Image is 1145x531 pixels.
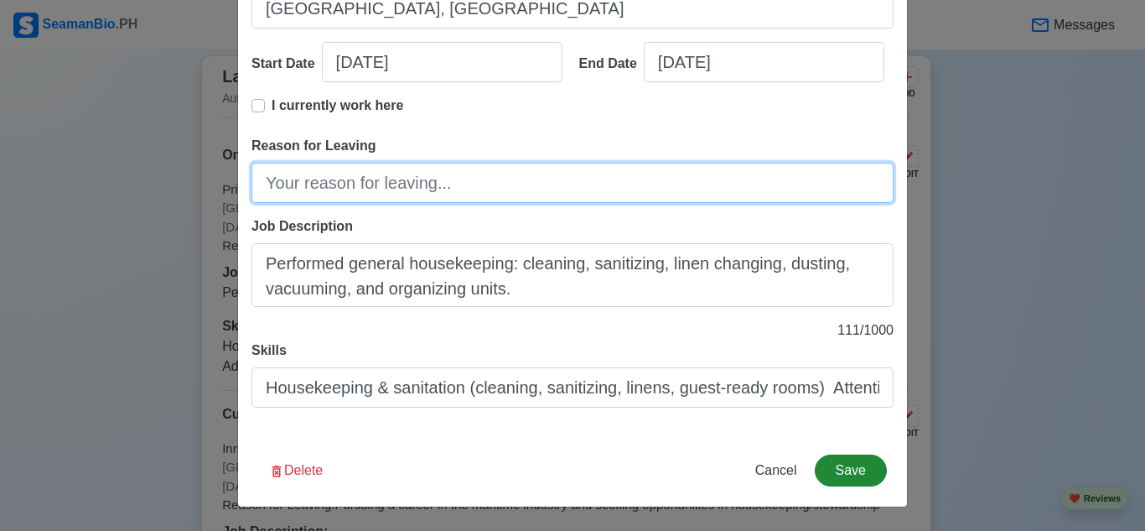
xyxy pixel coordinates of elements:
textarea: Performed general housekeeping: cleaning, sanitizing, linen changing, dusting, vacuuming, and org... [251,243,894,307]
label: Job Description [251,216,353,237]
button: Delete [258,455,334,487]
p: I currently work here [272,96,403,116]
div: Start Date [251,54,322,74]
button: Cancel [744,455,808,487]
span: Skills [251,343,287,357]
span: Reason for Leaving [251,138,376,153]
input: Write your skills here... [251,367,894,408]
div: End Date [579,54,644,74]
p: 111 / 1000 [251,320,894,341]
input: Your reason for leaving... [251,163,894,203]
span: Cancel [755,463,797,477]
button: Save [815,455,887,487]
